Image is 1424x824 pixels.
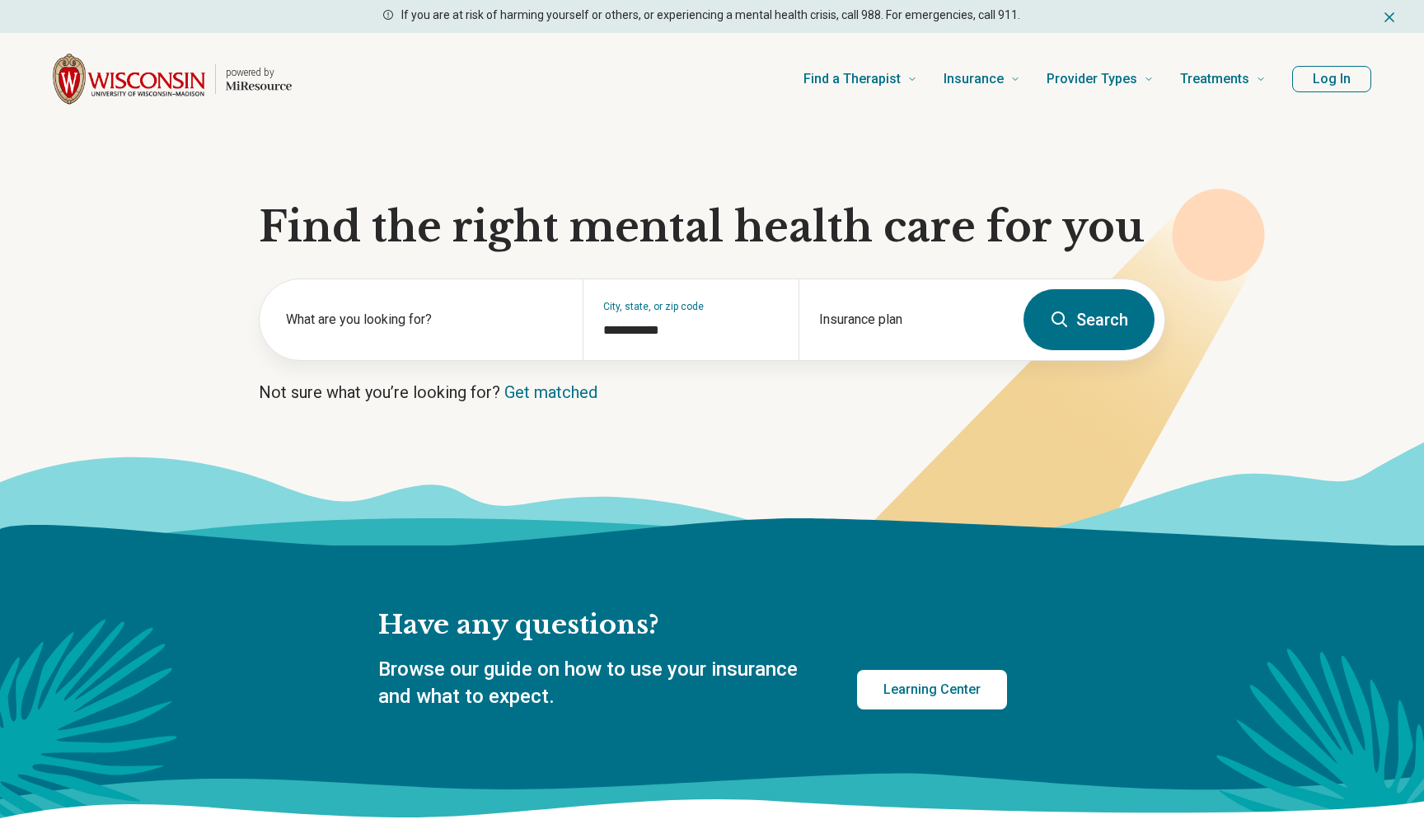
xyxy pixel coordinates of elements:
label: What are you looking for? [286,310,563,330]
a: Provider Types [1047,46,1154,112]
button: Log In [1292,66,1371,92]
p: Not sure what you’re looking for? [259,381,1165,404]
h2: Have any questions? [378,608,1007,643]
a: Insurance [944,46,1020,112]
p: Browse our guide on how to use your insurance and what to expect. [378,656,817,711]
button: Dismiss [1381,7,1398,26]
span: Provider Types [1047,68,1137,91]
span: Treatments [1180,68,1249,91]
a: Learning Center [857,670,1007,709]
a: Home page [53,53,292,105]
a: Treatments [1180,46,1266,112]
p: If you are at risk of harming yourself or others, or experiencing a mental health crisis, call 98... [401,7,1020,24]
span: Insurance [944,68,1004,91]
span: Find a Therapist [803,68,901,91]
h1: Find the right mental health care for you [259,203,1165,252]
button: Search [1023,289,1155,350]
a: Find a Therapist [803,46,917,112]
a: Get matched [504,382,597,402]
p: powered by [226,66,292,79]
